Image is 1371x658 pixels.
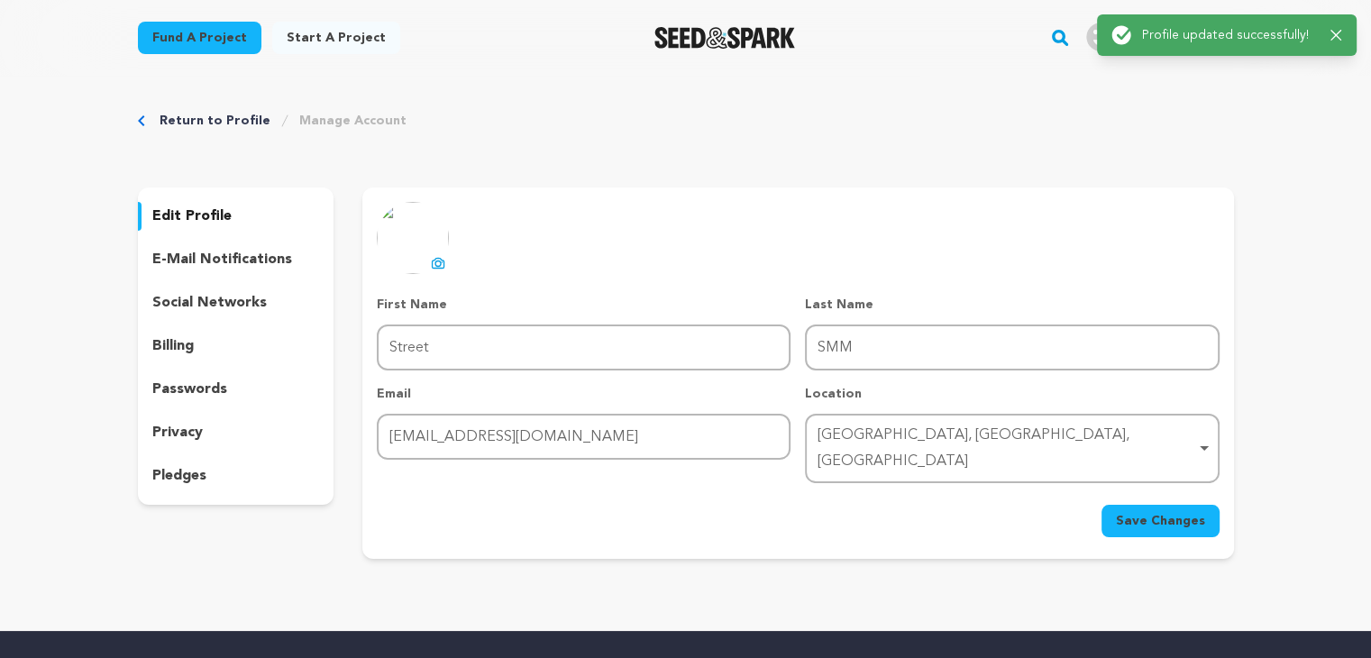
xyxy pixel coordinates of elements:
[152,422,203,443] p: privacy
[138,112,1234,130] div: Breadcrumb
[152,206,232,227] p: edit profile
[377,385,791,403] p: Email
[152,335,194,357] p: billing
[805,385,1219,403] p: Location
[152,465,206,487] p: pledges
[272,22,400,54] a: Start a project
[138,202,334,231] button: edit profile
[1142,26,1316,44] p: Profile updated successfully!
[138,418,334,447] button: privacy
[654,27,796,49] a: Seed&Spark Homepage
[138,22,261,54] a: Fund a project
[377,324,791,370] input: First Name
[152,379,227,400] p: passwords
[805,324,1219,370] input: Last Name
[138,245,334,274] button: e-mail notifications
[805,296,1219,314] p: Last Name
[818,423,1195,475] div: [GEOGRAPHIC_DATA], [GEOGRAPHIC_DATA], [GEOGRAPHIC_DATA]
[299,112,407,130] a: Manage Account
[1101,505,1220,537] button: Save Changes
[138,462,334,490] button: pledges
[377,296,791,314] p: First Name
[152,249,292,270] p: e-mail notifications
[138,288,334,317] button: social networks
[1116,512,1205,530] span: Save Changes
[654,27,796,49] img: Seed&Spark Logo Dark Mode
[138,332,334,361] button: billing
[377,414,791,460] input: Email
[138,375,334,404] button: passwords
[160,112,270,130] a: Return to Profile
[152,292,267,314] p: social networks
